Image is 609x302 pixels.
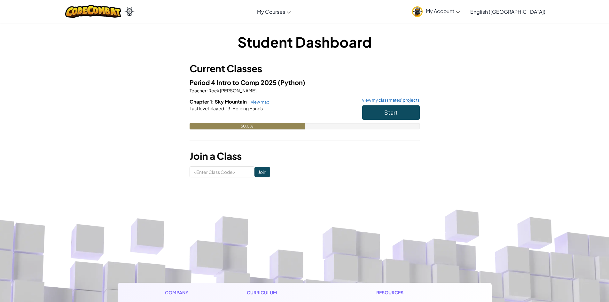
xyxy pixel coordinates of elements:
[190,98,248,105] span: Chapter 1: Sky Mountain
[190,88,207,93] span: Teacher
[470,8,545,15] span: English ([GEOGRAPHIC_DATA])
[190,105,224,111] span: Last level played
[225,105,232,111] span: 13.
[190,61,420,76] h3: Current Classes
[359,98,420,102] a: view my classmates' projects
[190,32,420,52] h1: Student Dashboard
[362,105,420,120] button: Start
[257,8,285,15] span: My Courses
[384,109,398,116] span: Start
[426,8,460,14] span: My Account
[254,167,270,177] input: Join
[124,7,135,16] img: Ozaria
[232,105,263,111] span: Helping Hands
[254,3,294,20] a: My Courses
[224,105,225,111] span: :
[190,166,254,177] input: <Enter Class Code>
[65,5,121,18] img: CodeCombat logo
[412,6,423,17] img: avatar
[278,78,305,86] span: (Python)
[190,149,420,163] h3: Join a Class
[190,78,278,86] span: Period 4 Intro to Comp 2025
[467,3,549,20] a: English ([GEOGRAPHIC_DATA])
[247,289,324,296] h1: Curriculum
[409,1,463,21] a: My Account
[208,88,256,93] span: Rock [PERSON_NAME]
[190,123,305,129] div: 50.0%
[207,88,208,93] span: :
[248,99,269,105] a: view map
[165,289,195,296] h1: Company
[376,289,444,296] h1: Resources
